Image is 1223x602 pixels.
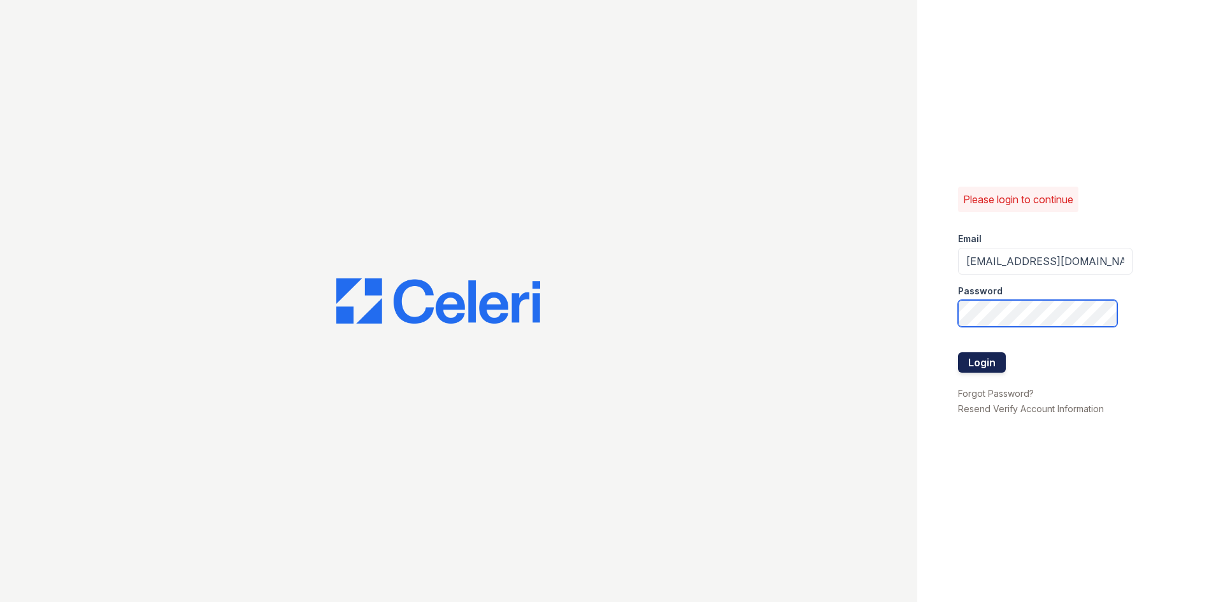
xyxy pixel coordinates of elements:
a: Resend Verify Account Information [958,403,1104,414]
label: Password [958,285,1003,297]
p: Please login to continue [963,192,1073,207]
button: Login [958,352,1006,373]
img: CE_Logo_Blue-a8612792a0a2168367f1c8372b55b34899dd931a85d93a1a3d3e32e68fde9ad4.png [336,278,540,324]
label: Email [958,233,982,245]
a: Forgot Password? [958,388,1034,399]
